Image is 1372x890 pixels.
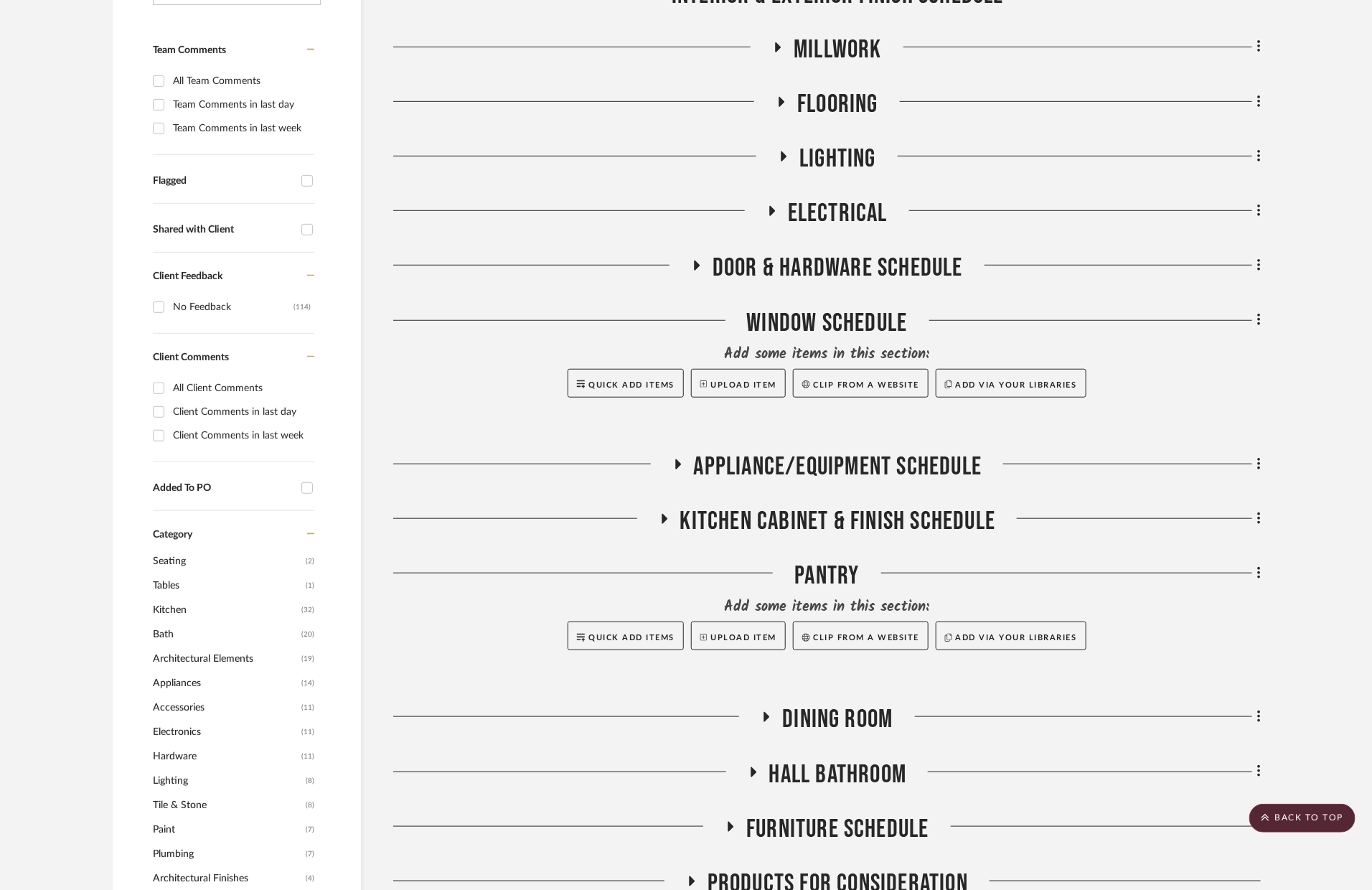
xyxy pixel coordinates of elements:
span: Client Feedback [153,271,222,281]
span: Plumbing [153,842,302,866]
span: Bath [153,622,298,647]
span: Lighting [153,769,302,793]
span: Electrical [788,198,888,229]
span: (8) [306,794,314,817]
button: Upload Item [691,622,786,650]
div: Team Comments in last week [173,117,311,140]
span: Hardware [153,744,298,769]
div: Add some items in this section: [393,597,1261,617]
span: Millwork [794,34,882,65]
div: No Feedback [173,296,293,319]
span: Appliances [153,671,298,695]
button: Add via your libraries [936,622,1086,650]
span: (19) [301,647,314,670]
button: Upload Item [691,369,786,398]
span: Category [153,529,192,541]
div: All Team Comments [173,70,311,93]
scroll-to-top-button: BACK TO TOP [1249,804,1355,833]
span: Kitchen [153,598,298,622]
span: Paint [153,818,302,842]
span: Kitchen Cabinet & Finish Schedule [680,506,996,537]
div: Team Comments in last day [173,93,311,116]
button: Clip from a website [793,369,929,398]
span: (7) [306,818,314,841]
span: (1) [306,574,314,597]
span: Electronics [153,720,298,744]
div: Shared with Client [153,224,294,236]
span: Accessories [153,695,298,720]
span: (11) [301,721,314,744]
span: (32) [301,599,314,622]
button: Clip from a website [793,622,929,650]
button: Quick Add Items [568,369,684,398]
span: Appliance/Equipment Schedule [694,451,982,482]
span: Lighting [799,144,876,174]
span: Flooring [797,89,878,120]
span: (11) [301,696,314,719]
div: Flagged [153,175,294,187]
button: Add via your libraries [936,369,1086,398]
span: Client Comments [153,352,229,362]
span: Quick Add Items [588,381,675,389]
span: Furniture Schedule [746,814,929,845]
div: Added To PO [153,482,294,495]
span: Quick Add Items [588,634,675,642]
span: (11) [301,745,314,768]
div: (114) [293,296,311,319]
span: Tables [153,573,302,598]
span: (14) [301,672,314,695]
span: Team Comments [153,45,226,55]
span: Door & Hardware Schedule [713,253,963,284]
span: Tile & Stone [153,793,302,818]
div: Add some items in this section: [393,345,1261,365]
span: (20) [301,623,314,646]
span: Hall Bathroom [769,759,907,790]
div: All Client Comments [173,377,311,400]
span: (4) [306,867,314,890]
span: Dining Room [782,704,893,735]
span: Seating [153,549,302,573]
span: Architectural Elements [153,647,298,671]
div: Client Comments in last week [173,424,311,447]
span: (8) [306,769,314,792]
div: Client Comments in last day [173,400,311,423]
span: (2) [306,550,314,573]
button: Quick Add Items [568,622,684,650]
span: (7) [306,843,314,866]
